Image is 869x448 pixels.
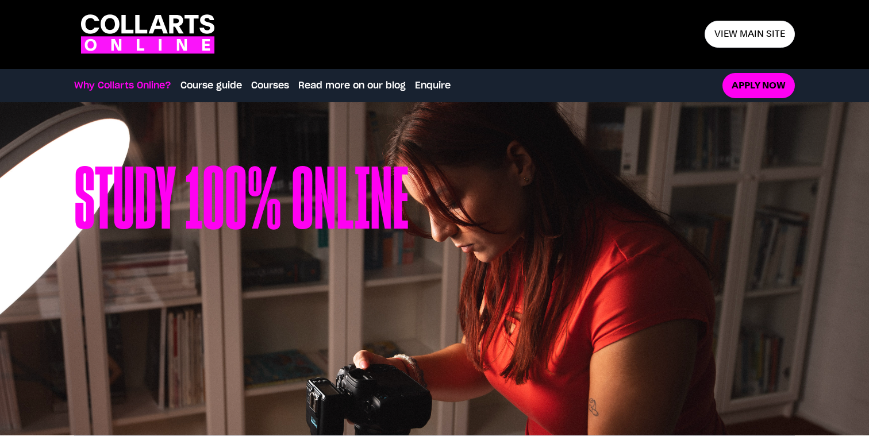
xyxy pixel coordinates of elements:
a: Why Collarts Online? [74,79,171,92]
h1: Study 100% online [74,160,409,378]
a: View main site [705,21,795,48]
a: Course guide [180,79,242,92]
a: Enquire [415,79,451,92]
a: Apply now [722,73,795,99]
a: Read more on our blog [298,79,406,92]
a: Courses [251,79,289,92]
